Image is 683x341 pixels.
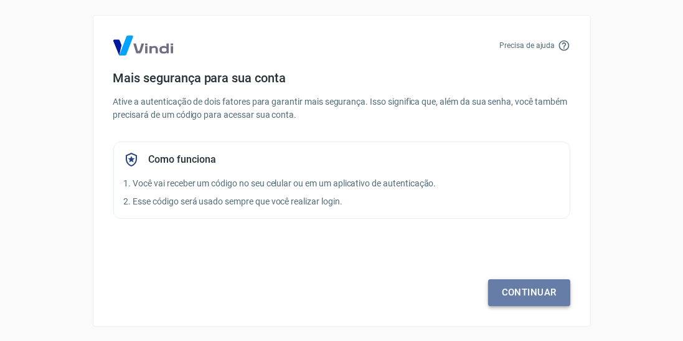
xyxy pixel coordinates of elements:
[113,36,173,55] img: Logo Vind
[499,40,555,51] p: Precisa de ajuda
[113,95,570,122] p: Ative a autenticação de dois fatores para garantir mais segurança. Isso significa que, além da su...
[124,195,560,208] p: 2. Esse código será usado sempre que você realizar login.
[149,153,216,166] h5: Como funciona
[488,279,570,305] a: Continuar
[113,70,570,85] h4: Mais segurança para sua conta
[124,177,560,190] p: 1. Você vai receber um código no seu celular ou em um aplicativo de autenticação.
